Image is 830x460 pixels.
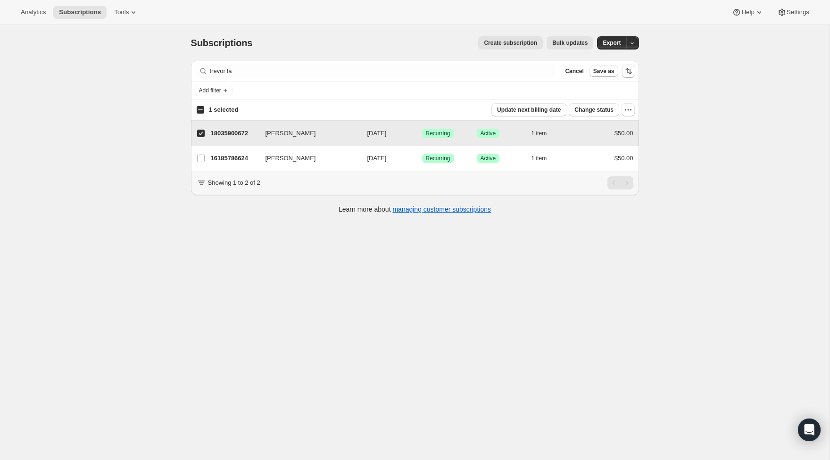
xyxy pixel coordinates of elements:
[195,85,232,96] button: Add filter
[211,152,633,165] div: 16185786624[PERSON_NAME][DATE]SuccessRecurringSuccessActive1 item$50.00
[53,6,107,19] button: Subscriptions
[211,129,258,138] p: 18035900672
[339,205,491,214] p: Learn more about
[367,155,387,162] span: [DATE]
[481,130,496,137] span: Active
[266,129,316,138] span: [PERSON_NAME]
[367,130,387,137] span: [DATE]
[622,65,635,78] button: Sort the results
[108,6,144,19] button: Tools
[260,151,354,166] button: [PERSON_NAME]
[260,126,354,141] button: [PERSON_NAME]
[565,67,583,75] span: Cancel
[531,127,557,140] button: 1 item
[114,8,129,16] span: Tools
[561,66,587,77] button: Cancel
[199,87,221,94] span: Add filter
[574,106,614,114] span: Change status
[59,8,101,16] span: Subscriptions
[392,205,491,213] a: managing customer subscriptions
[593,67,614,75] span: Save as
[211,154,258,163] p: 16185786624
[208,105,238,115] p: 1 selected
[787,8,809,16] span: Settings
[210,65,556,78] input: Filter subscribers
[603,39,621,47] span: Export
[741,8,754,16] span: Help
[552,39,588,47] span: Bulk updates
[726,6,769,19] button: Help
[569,103,619,116] button: Change status
[547,36,593,49] button: Bulk updates
[614,130,633,137] span: $50.00
[21,8,46,16] span: Analytics
[491,103,566,116] button: Update next billing date
[531,130,547,137] span: 1 item
[798,419,821,441] div: Open Intercom Messenger
[607,176,633,189] nav: Pagination
[15,6,51,19] button: Analytics
[614,155,633,162] span: $50.00
[211,127,633,140] div: 18035900672[PERSON_NAME][DATE]SuccessRecurringSuccessActive1 item$50.00
[597,36,626,49] button: Export
[266,154,316,163] span: [PERSON_NAME]
[589,66,618,77] button: Save as
[772,6,815,19] button: Settings
[426,155,450,162] span: Recurring
[497,106,561,114] span: Update next billing date
[208,178,260,188] p: Showing 1 to 2 of 2
[426,130,450,137] span: Recurring
[481,155,496,162] span: Active
[191,38,253,48] span: Subscriptions
[531,155,547,162] span: 1 item
[531,152,557,165] button: 1 item
[478,36,543,49] button: Create subscription
[484,39,537,47] span: Create subscription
